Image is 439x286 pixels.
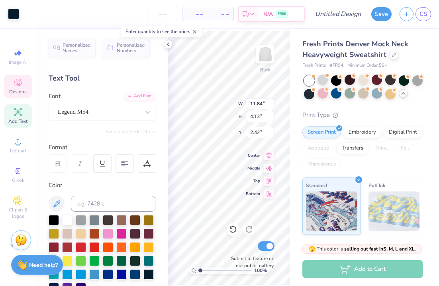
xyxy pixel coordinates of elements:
[9,59,27,65] span: Image AI
[117,42,145,53] span: Personalized Numbers
[71,196,155,212] input: e.g. 7428 c
[10,148,26,154] span: Upload
[246,166,260,171] span: Middle
[49,92,61,101] label: Font
[257,46,273,62] img: Back
[368,181,385,189] span: Puff Ink
[124,92,155,101] div: Add Font
[302,126,341,138] div: Screen Print
[260,66,270,73] div: Back
[4,207,32,219] span: Clipart & logos
[121,26,202,37] div: Enter quantity to see the price.
[254,267,267,274] span: 100 %
[147,7,178,21] input: – –
[278,11,286,17] span: FREE
[49,73,155,84] div: Text Tool
[302,158,341,170] div: Rhinestones
[343,126,381,138] div: Embroidery
[396,142,414,154] div: Foil
[263,10,273,18] span: N/A
[306,181,327,189] span: Standard
[368,191,420,231] img: Puff Ink
[246,191,260,197] span: Bottom
[337,142,368,154] div: Transfers
[49,143,156,152] div: Format
[246,178,260,184] span: Top
[49,181,155,190] div: Color
[330,62,343,69] span: # FP94
[246,153,260,158] span: Center
[8,243,27,249] span: Decorate
[29,261,58,269] strong: Need help?
[302,39,408,59] span: Fresh Prints Denver Mock Neck Heavyweight Sweatshirt
[371,142,393,154] div: Vinyl
[12,177,24,183] span: Greek
[106,128,155,135] button: Switch to Greek Letters
[227,255,274,269] label: Submit to feature on our public gallery.
[302,142,334,154] div: Applique
[306,191,357,231] img: Standard
[344,246,415,252] strong: selling out fast in S, M, L and XL
[371,7,392,21] button: Save
[63,42,91,53] span: Personalized Names
[419,10,427,19] span: CS
[309,6,367,22] input: Untitled Design
[302,62,326,69] span: Fresh Prints
[8,118,27,124] span: Add Text
[9,89,27,95] span: Designs
[213,10,229,18] span: – –
[415,7,431,21] a: CS
[309,245,416,252] span: This color is .
[187,10,203,18] span: – –
[302,110,423,120] div: Print Type
[384,126,422,138] div: Digital Print
[309,245,316,253] span: 🫣
[347,62,387,69] span: Minimum Order: 50 +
